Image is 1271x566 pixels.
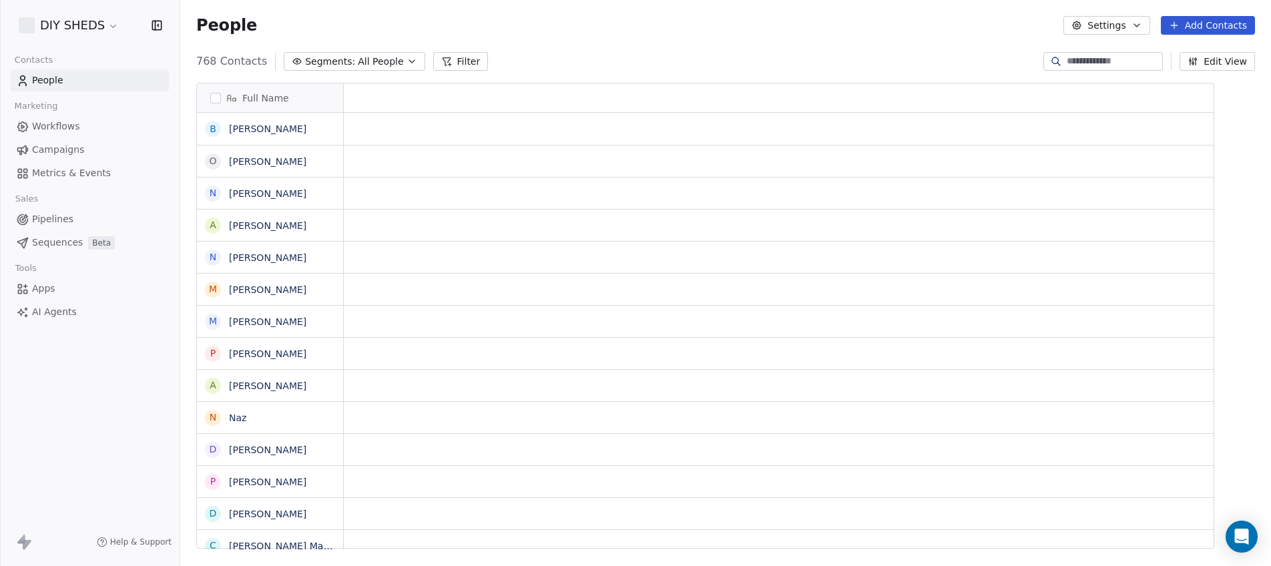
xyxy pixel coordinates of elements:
a: Workflows [11,115,169,137]
a: SequencesBeta [11,232,169,254]
span: AI Agents [32,305,77,319]
a: [PERSON_NAME] [229,188,306,199]
span: Campaigns [32,143,84,157]
a: Apps [11,278,169,300]
a: [PERSON_NAME] [229,123,306,134]
span: Sequences [32,236,83,250]
div: M [209,314,217,328]
div: M [209,282,217,296]
div: P [210,475,216,489]
a: Naz [229,412,246,423]
span: All People [358,55,403,69]
span: DIY SHEDS [40,17,105,34]
a: [PERSON_NAME] [229,380,306,391]
span: Apps [32,282,55,296]
a: [PERSON_NAME] [229,156,306,167]
div: A [210,378,216,392]
a: Metrics & Events [11,162,169,184]
div: D [210,507,217,521]
div: A [210,218,216,232]
span: People [32,73,63,87]
a: AI Agents [11,301,169,323]
span: Metrics & Events [32,166,111,180]
span: Help & Support [110,537,172,547]
div: D [210,443,217,457]
span: Pipelines [32,212,73,226]
span: Marketing [9,96,63,116]
span: Workflows [32,119,80,133]
a: [PERSON_NAME] [229,220,306,231]
a: [PERSON_NAME] [229,252,306,263]
div: grid [197,113,344,549]
button: Add Contacts [1161,16,1255,35]
span: Beta [88,236,115,250]
div: B [210,122,216,136]
button: DIY SHEDS [16,14,121,37]
span: 768 Contacts [196,53,267,69]
span: Contacts [9,50,59,70]
div: P [210,346,216,360]
button: Settings [1063,16,1150,35]
div: N [210,186,216,200]
span: Tools [9,258,42,278]
button: Edit View [1180,52,1255,71]
a: [PERSON_NAME] [229,284,306,295]
a: People [11,69,169,91]
a: [PERSON_NAME] [229,477,306,487]
a: [PERSON_NAME] Makepiece [229,541,359,551]
a: Help & Support [97,537,172,547]
div: Open Intercom Messenger [1226,521,1258,553]
a: Campaigns [11,139,169,161]
div: grid [344,113,1215,549]
span: Segments: [305,55,355,69]
div: N [210,250,216,264]
span: People [196,15,257,35]
div: C [210,539,216,553]
a: [PERSON_NAME] [229,445,306,455]
a: [PERSON_NAME] [229,509,306,519]
span: Sales [9,189,44,209]
div: N [210,410,216,425]
a: [PERSON_NAME] [229,348,306,359]
button: Filter [433,52,489,71]
div: O [209,154,216,168]
span: Full Name [242,91,289,105]
div: Full Name [197,83,343,112]
a: Pipelines [11,208,169,230]
a: [PERSON_NAME] [229,316,306,327]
